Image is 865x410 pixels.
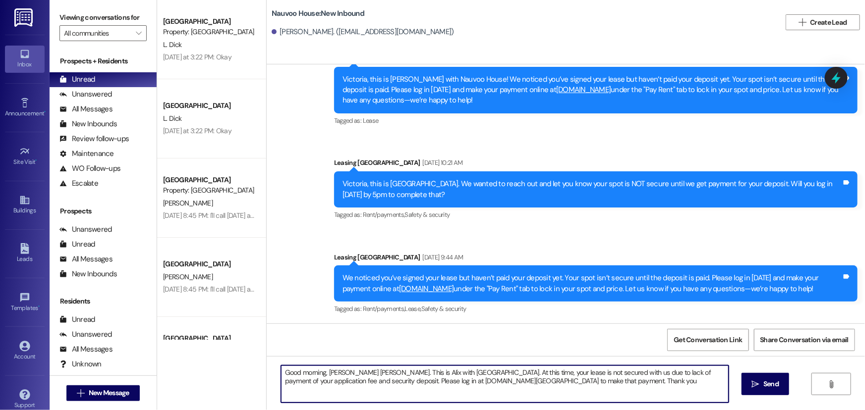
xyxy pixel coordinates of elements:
[272,27,454,37] div: [PERSON_NAME]. ([EMAIL_ADDRESS][DOMAIN_NAME])
[59,329,112,340] div: Unanswered
[59,239,95,250] div: Unread
[556,85,611,95] a: [DOMAIN_NAME]
[59,178,98,189] div: Escalate
[163,259,255,269] div: [GEOGRAPHIC_DATA]
[14,8,35,27] img: ResiDesk Logo
[405,305,421,313] span: Lease ,
[59,269,117,279] div: New Inbounds
[163,16,255,27] div: [GEOGRAPHIC_DATA]
[66,385,140,401] button: New Message
[50,206,157,216] div: Prospects
[334,252,858,266] div: Leasing [GEOGRAPHIC_DATA]
[281,365,729,403] textarea: ​​Good morning, [PERSON_NAME] [PERSON_NAME]. This is Alix with [GEOGRAPHIC_DATA]. At this time, y...
[59,134,129,144] div: Review follow-ups
[343,273,842,294] div: We noticed you’ve signed your lease but haven’t paid your deposit yet. Your spot isn’t secure unt...
[363,210,405,219] span: Rent/payments ,
[754,329,855,351] button: Share Conversation via email
[334,113,858,128] div: Tagged as:
[59,104,113,114] div: All Messages
[752,380,759,388] i: 
[59,224,112,235] div: Unanswered
[89,388,129,398] span: New Message
[59,344,113,355] div: All Messages
[38,303,40,310] span: •
[5,46,45,72] a: Inbox
[163,114,181,123] span: L. Dick
[420,252,463,262] div: [DATE] 9:44 AM
[163,175,255,185] div: [GEOGRAPHIC_DATA]
[77,389,84,397] i: 
[136,29,141,37] i: 
[828,380,835,388] i: 
[405,210,450,219] span: Safety & security
[59,10,147,25] label: Viewing conversations for
[163,52,231,61] div: [DATE] at 3:22 PM: Okay
[5,143,45,170] a: Site Visit •
[5,289,45,316] a: Templates •
[163,101,255,111] div: [GEOGRAPHIC_DATA]
[163,27,255,37] div: Property: [GEOGRAPHIC_DATA]
[674,335,742,345] span: Get Conversation Link
[420,157,463,168] div: [DATE] 10:21 AM
[399,284,454,294] a: [DOMAIN_NAME]
[5,192,45,218] a: Buildings
[334,157,858,171] div: Leasing [GEOGRAPHIC_DATA]
[59,254,113,264] div: All Messages
[343,179,842,200] div: Victoria, this is [GEOGRAPHIC_DATA]. We wanted to reach out and let you know your spot is NOT sec...
[799,18,806,26] i: 
[163,285,296,294] div: [DATE] 8:45 PM: I'll call [DATE] as well about this
[59,149,114,159] div: Maintenance
[334,207,858,222] div: Tagged as:
[363,116,379,125] span: Lease
[763,379,779,389] span: Send
[334,302,858,316] div: Tagged as:
[163,199,213,207] span: [PERSON_NAME]
[163,211,296,220] div: [DATE] 8:45 PM: I'll call [DATE] as well about this
[163,185,255,196] div: Property: [GEOGRAPHIC_DATA]
[163,40,181,49] span: L. Dick
[44,108,46,115] span: •
[343,74,842,106] div: Victoria, this is [PERSON_NAME] with Nauvoo House! We noticed you’ve signed your lease but haven’...
[163,126,231,135] div: [DATE] at 3:22 PM: Okay
[363,305,405,313] span: Rent/payments ,
[760,335,849,345] span: Share Conversation via email
[272,8,364,19] b: Nauvoo House: New Inbound
[36,157,37,164] span: •
[59,119,117,129] div: New Inbounds
[50,56,157,66] div: Prospects + Residents
[163,272,213,281] span: [PERSON_NAME]
[421,305,466,313] span: Safety & security
[5,338,45,364] a: Account
[59,314,95,325] div: Unread
[59,359,102,369] div: Unknown
[786,14,860,30] button: Create Lead
[59,163,120,174] div: WO Follow-ups
[50,296,157,307] div: Residents
[59,89,112,100] div: Unanswered
[667,329,749,351] button: Get Conversation Link
[64,25,131,41] input: All communities
[163,333,255,344] div: [GEOGRAPHIC_DATA]
[59,74,95,85] div: Unread
[742,373,790,395] button: Send
[810,17,847,28] span: Create Lead
[5,240,45,267] a: Leads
